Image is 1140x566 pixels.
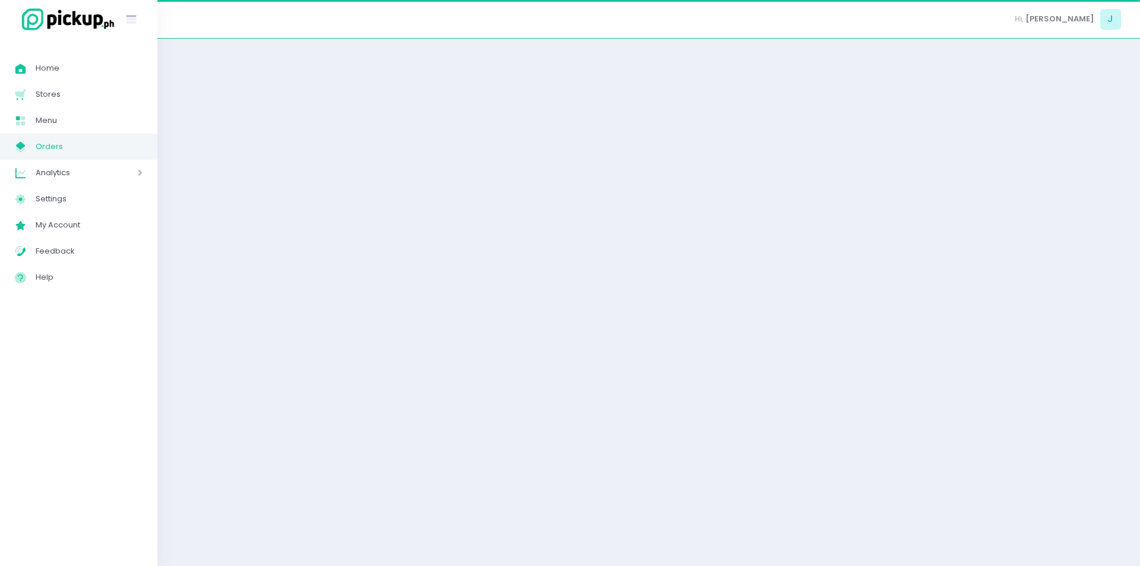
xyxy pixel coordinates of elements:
span: J [1100,9,1121,30]
img: logo [15,7,116,32]
span: Settings [36,191,142,207]
span: Home [36,61,142,76]
span: Orders [36,139,142,154]
span: Menu [36,113,142,128]
span: Feedback [36,244,142,259]
span: Hi, [1015,13,1024,25]
span: [PERSON_NAME] [1025,13,1094,25]
span: My Account [36,217,142,233]
span: Stores [36,87,142,102]
span: Help [36,270,142,285]
span: Analytics [36,165,104,181]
